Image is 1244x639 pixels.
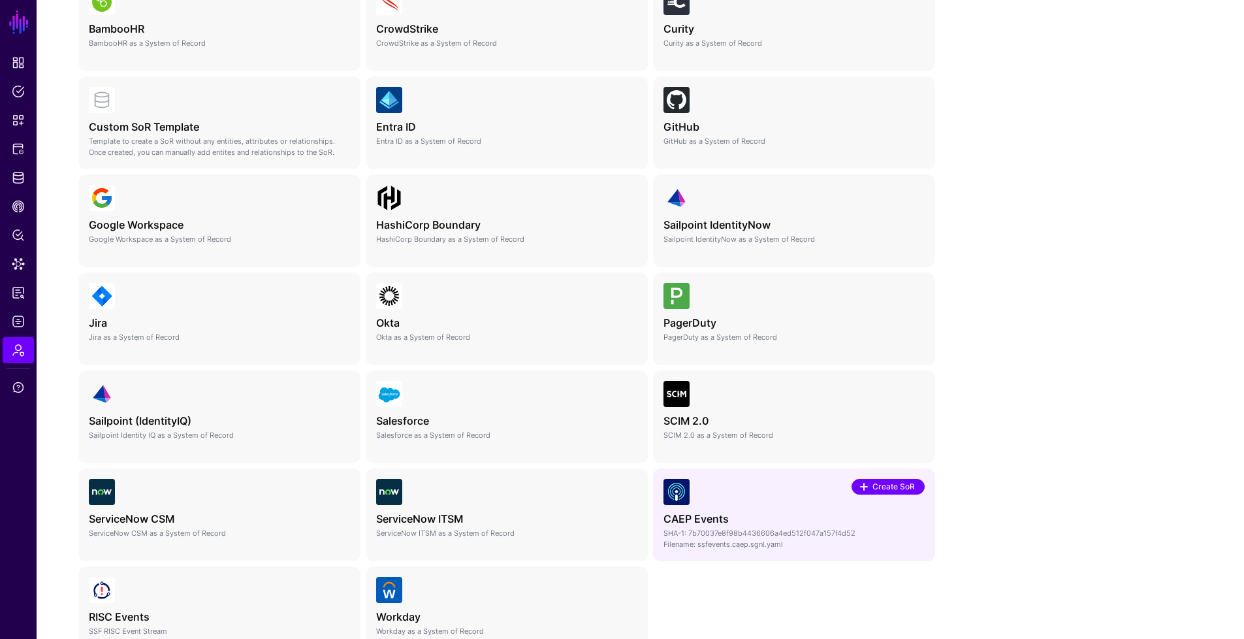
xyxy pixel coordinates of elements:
span: Support [12,381,25,394]
img: svg+xml;base64,PHN2ZyB3aWR0aD0iNjQiIGhlaWdodD0iNjQiIHZpZXdCb3g9IjAgMCA2NCA2NCIgZmlsbD0ibm9uZSIgeG... [663,185,690,211]
span: Access Reporting [12,286,25,299]
a: Identity Data Fabric [3,165,34,191]
h4: GitHub [663,121,925,133]
p: Workday as a System of Record [376,626,637,637]
p: GitHub as a System of Record [663,136,925,147]
span: Protected Systems [12,142,25,156]
img: svg+xml;base64,PHN2ZyB3aWR0aD0iNjQiIGhlaWdodD0iNjQiIHZpZXdCb3g9IjAgMCA2NCA2NCIgZmlsbD0ibm9uZSIgeG... [89,381,115,407]
h4: Custom SoR Template [89,121,350,133]
img: svg+xml;base64,PHN2ZyB3aWR0aD0iNjQiIGhlaWdodD0iNjQiIHZpZXdCb3g9IjAgMCA2NCA2NCIgZmlsbD0ibm9uZSIgeG... [376,381,402,407]
img: svg+xml;base64,PHN2ZyB3aWR0aD0iNjQiIGhlaWdodD0iNjQiIHZpZXdCb3g9IjAgMCA2NCA2NCIgZmlsbD0ibm9uZSIgeG... [376,87,402,113]
h4: Google Workspace [89,219,350,231]
h4: RISC Events [89,611,350,623]
a: CAEP Hub [3,193,34,220]
span: Create SoR [871,481,917,493]
h4: Curity [663,23,925,35]
img: svg+xml;base64,PHN2ZyB3aWR0aD0iNjQiIGhlaWdodD0iNjQiIHZpZXdCb3g9IjAgMCA2NCA2NCIgZmlsbD0ibm9uZSIgeG... [663,479,690,505]
p: SCIM 2.0 as a System of Record [663,430,925,441]
span: Dashboard [12,56,25,69]
h4: CAEP Events [663,513,925,525]
h4: Entra ID [376,121,637,133]
h4: ServiceNow CSM [89,513,350,525]
a: SGNL [8,8,30,37]
span: Data Lens [12,257,25,270]
a: Policy Lens [3,222,34,248]
p: PagerDuty as a System of Record [663,332,925,343]
a: Admin [3,337,34,363]
span: Logs [12,315,25,328]
span: Admin [12,344,25,357]
p: SHA-1: 7b70037e8f98b4436606a4ed512f047a157f4d52 Filename: ssfevents.caep.sgnl.yaml [663,528,925,549]
a: Logs [3,308,34,335]
span: CAEP Hub [12,200,25,213]
h4: Salesforce [376,415,637,427]
h4: Sailpoint IdentityNow [663,219,925,231]
img: svg+xml;base64,PHN2ZyB3aWR0aD0iNjQiIGhlaWdodD0iNjQiIHZpZXdCb3g9IjAgMCA2NCA2NCIgZmlsbD0ibm9uZSIgeG... [376,479,402,505]
p: Entra ID as a System of Record [376,136,637,147]
h4: CrowdStrike [376,23,637,35]
h4: HashiCorp Boundary [376,219,637,231]
span: Policy Lens [12,229,25,242]
h4: Sailpoint (IdentityIQ) [89,415,350,427]
p: Sailpoint Identity IQ as a System of Record [89,430,350,441]
p: ServiceNow CSM as a System of Record [89,528,350,539]
img: svg+xml;base64,PHN2ZyB3aWR0aD0iNjQiIGhlaWdodD0iNjQiIHZpZXdCb3g9IjAgMCA2NCA2NCIgZmlsbD0ibm9uZSIgeG... [376,577,402,603]
a: Snippets [3,107,34,133]
h4: Jira [89,317,350,329]
img: svg+xml;base64,PHN2ZyB3aWR0aD0iNjQiIGhlaWdodD0iNjQiIHZpZXdCb3g9IjAgMCA2NCA2NCIgZmlsbD0ibm9uZSIgeG... [376,283,402,309]
span: Snippets [12,114,25,127]
h4: Workday [376,611,637,623]
h4: ServiceNow ITSM [376,513,637,525]
img: svg+xml;base64,PHN2ZyB3aWR0aD0iNjQiIGhlaWdodD0iNjQiIHZpZXdCb3g9IjAgMCA2NCA2NCIgZmlsbD0ibm9uZSIgeG... [663,87,690,113]
p: ServiceNow ITSM as a System of Record [376,528,637,539]
a: Policies [3,78,34,105]
img: svg+xml;base64,PHN2ZyB4bWxucz0iaHR0cDovL3d3dy53My5vcmcvMjAwMC9zdmciIHdpZHRoPSIxMDBweCIgaGVpZ2h0PS... [376,185,402,211]
h4: Okta [376,317,637,329]
span: Identity Data Fabric [12,171,25,184]
p: SSF RISC Event Stream [89,626,350,637]
a: Protected Systems [3,136,34,162]
p: BambooHR as a System of Record [89,38,350,49]
p: HashiCorp Boundary as a System of Record [376,234,637,245]
img: svg+xml;base64,PHN2ZyB3aWR0aD0iNjQiIGhlaWdodD0iNjQiIHZpZXdCb3g9IjAgMCA2NCA2NCIgZmlsbD0ibm9uZSIgeG... [89,479,115,505]
h4: PagerDuty [663,317,925,329]
a: Data Lens [3,251,34,277]
img: svg+xml;base64,PHN2ZyB3aWR0aD0iNjQiIGhlaWdodD0iNjQiIHZpZXdCb3g9IjAgMCA2NCA2NCIgZmlsbD0ibm9uZSIgeG... [89,283,115,309]
p: Template to create a SoR without any entities, attributes or relationships. Once created, you can... [89,136,350,157]
p: CrowdStrike as a System of Record [376,38,637,49]
a: Create SoR [852,479,925,495]
a: Access Reporting [3,280,34,306]
img: svg+xml;base64,PHN2ZyB3aWR0aD0iNjQiIGhlaWdodD0iNjQiIHZpZXdCb3g9IjAgMCA2NCA2NCIgZmlsbD0ibm9uZSIgeG... [89,185,115,211]
span: Policies [12,85,25,98]
img: svg+xml;base64,PHN2ZyB3aWR0aD0iNjQiIGhlaWdodD0iNjQiIHZpZXdCb3g9IjAgMCA2NCA2NCIgZmlsbD0ibm9uZSIgeG... [663,283,690,309]
p: Okta as a System of Record [376,332,637,343]
img: svg+xml;base64,PHN2ZyB3aWR0aD0iNjQiIGhlaWdodD0iNjQiIHZpZXdCb3g9IjAgMCA2NCA2NCIgZmlsbD0ibm9uZSIgeG... [663,381,690,407]
h4: BambooHR [89,23,350,35]
h4: SCIM 2.0 [663,415,925,427]
p: Curity as a System of Record [663,38,925,49]
p: Jira as a System of Record [89,332,350,343]
p: Sailpoint IdentityNow as a System of Record [663,234,925,245]
p: Google Workspace as a System of Record [89,234,350,245]
a: Dashboard [3,50,34,76]
img: svg+xml;base64,PHN2ZyB3aWR0aD0iNjQiIGhlaWdodD0iNjQiIHZpZXdCb3g9IjAgMCA2NCA2NCIgZmlsbD0ibm9uZSIgeG... [89,577,115,603]
p: Salesforce as a System of Record [376,430,637,441]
